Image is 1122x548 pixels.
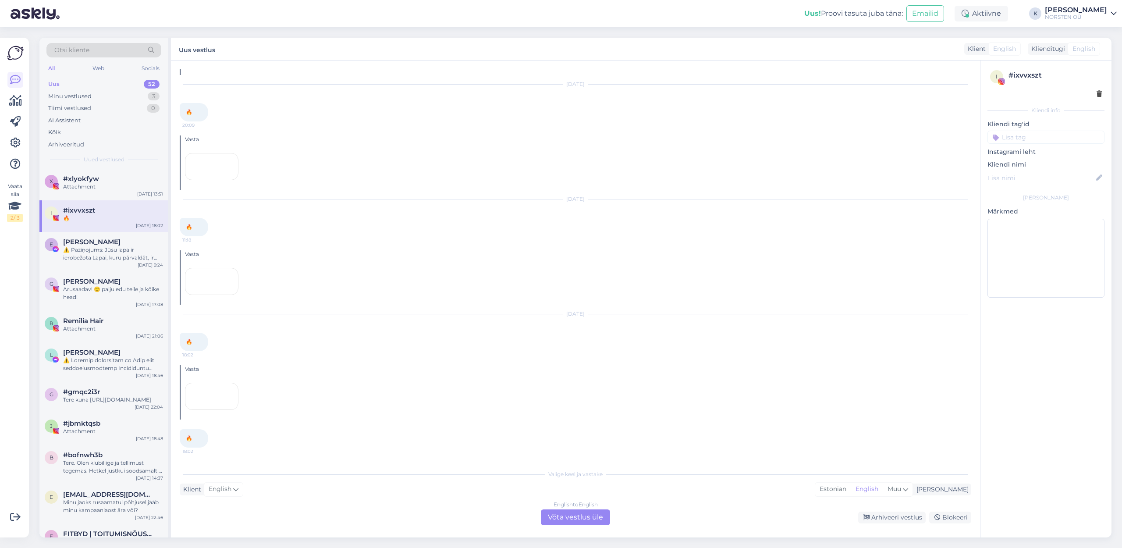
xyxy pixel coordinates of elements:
span: x [50,178,53,185]
div: Arhiveeri vestlus [858,512,926,523]
div: Valige keel ja vastake [180,470,971,478]
div: Arhiveeritud [48,140,84,149]
span: Emai Kaji [63,238,121,246]
span: English [1072,44,1095,53]
input: Lisa tag [987,131,1104,144]
div: Attachment [63,183,163,191]
span: 18:02 [182,352,215,358]
div: ⚠️ Paziņojums: Jūsu lapa ir ierobežota Lapai, kuru pārvaldāt, ir ierobežotas noteiktas funkcijas,... [63,246,163,262]
div: Estonian [815,483,851,496]
div: [DATE] 21:06 [136,333,163,339]
span: i [996,73,998,80]
span: Muu [888,485,901,493]
span: G [50,281,53,287]
div: [DATE] 14:37 [136,475,163,481]
div: 3 [148,92,160,101]
div: Web [91,63,106,74]
div: [PERSON_NAME] [1045,7,1107,14]
div: Proovi tasuta juba täna: [804,8,903,19]
div: English to English [554,501,598,509]
span: English [993,44,1016,53]
input: Lisa nimi [988,173,1094,183]
div: Arusaadav! 🙂 palju edu teile ja kõike head! [63,285,163,301]
div: Tere kuna [URL][DOMAIN_NAME] [63,396,163,404]
div: Attachment [63,325,163,333]
span: e [50,494,53,500]
span: F [50,533,53,540]
span: #jbmktqsb [63,420,100,427]
div: [DATE] 18:02 [136,222,163,229]
div: # ixvvxszt [1008,70,1102,81]
p: Kliendi tag'id [987,120,1104,129]
div: NORSTEN OÜ [1045,14,1107,21]
div: K [1029,7,1041,20]
div: Blokeeri [929,512,971,523]
p: Kliendi nimi [987,160,1104,169]
span: Libby Wheeler [63,349,121,356]
p: Instagrami leht [987,147,1104,157]
span: 🔥 [186,338,192,345]
div: Vasta [185,365,971,373]
div: Klient [964,44,986,53]
span: Remilia Hair [63,317,103,325]
span: Uued vestlused [84,156,124,164]
img: Askly Logo [7,45,24,61]
div: Tere. Olen klubiliige ja tellimust tegemas. Hetkel justkui soodsamalt ei saa. Kas mulle leidub ku... [63,459,163,475]
div: [PERSON_NAME] [987,194,1104,202]
div: [DATE] 9:24 [138,262,163,268]
span: 🔥 [186,435,192,441]
span: #bofnwh3b [63,451,103,459]
div: [DATE] 22:04 [135,404,163,410]
div: Vasta [185,135,971,143]
div: Kõik [48,128,61,137]
div: [DATE] 18:46 [136,372,163,379]
span: g [50,391,53,398]
div: [DATE] 18:48 [136,435,163,442]
div: [PERSON_NAME] [913,485,969,494]
span: R [50,320,53,327]
label: Uus vestlus [179,43,215,55]
span: English [209,484,231,494]
span: 🔥 [186,109,192,115]
span: FITBYD | TOITUMISNŌUSTAJA | TREENER | ONLINE TUGI PROGRAMM [63,530,154,538]
span: 🔥 [186,224,192,230]
p: Märkmed [987,207,1104,216]
div: Kliendi info [987,107,1104,114]
span: Otsi kliente [54,46,89,55]
div: [DATE] [180,310,971,318]
div: Attachment [63,427,163,435]
div: Vasta [185,250,971,258]
span: b [50,454,53,461]
div: Võta vestlus üle [541,509,610,525]
span: 20:09 [182,122,215,128]
div: AI Assistent [48,116,81,125]
a: [PERSON_NAME]NORSTEN OÜ [1045,7,1117,21]
div: 0 [147,104,160,113]
div: All [46,63,57,74]
div: 🔥 [63,214,163,222]
span: evelin.raastas@gmail.com [63,491,154,498]
div: [DATE] 22:46 [135,514,163,521]
button: Emailid [906,5,944,22]
div: 2 / 3 [7,214,23,222]
div: [DATE] [180,195,971,203]
b: Uus! [804,9,821,18]
div: Minu jaoks rusaamatul pôhjusel jääb minu kampaaniaost ära vôi? [63,498,163,514]
div: Klienditugi [1028,44,1065,53]
div: Socials [140,63,161,74]
div: [DATE] [180,80,971,88]
div: Minu vestlused [48,92,92,101]
div: Aktiivne [955,6,1008,21]
div: [DATE] 17:08 [136,301,163,308]
div: [DATE] 13:51 [137,191,163,197]
div: Tiimi vestlused [48,104,91,113]
span: L [50,352,53,358]
div: ⚠️ Loremip dolorsitam co Adip elit seddoeiusmodtemp Incididuntu labor etdoloremagnaa, Eni adminim... [63,356,163,372]
span: i [50,210,52,216]
span: E [50,241,53,248]
span: 11:18 [182,237,215,243]
div: Klient [180,485,201,494]
span: #gmqc2i3r [63,388,100,396]
span: 18:02 [182,448,215,455]
div: Vaata siia [7,182,23,222]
